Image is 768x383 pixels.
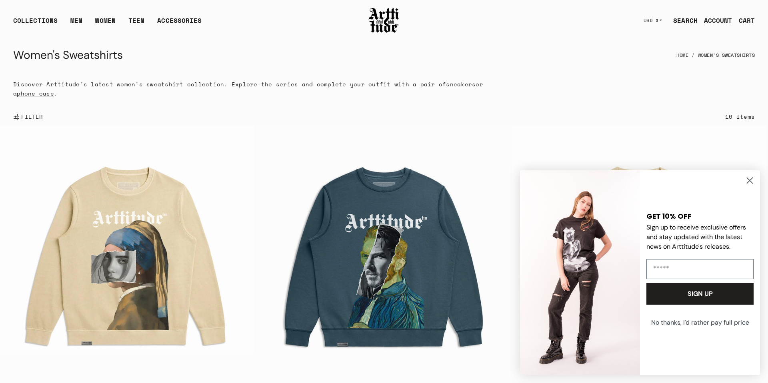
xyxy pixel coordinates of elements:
a: ACCOUNT [698,12,732,28]
img: Mona Lisa Terry Crewneck [512,126,768,381]
span: USD $ [644,17,659,24]
img: Van Gogh Terry Crewneck [256,126,512,381]
div: FLYOUT Form [512,162,768,383]
img: Woman with a Pearl Terry Crewneck [0,126,256,381]
a: Open cart [732,12,755,28]
input: Email [646,259,754,279]
a: sneakers [446,80,476,88]
p: Discover Arttitude's latest women's sweatshirt collection. Explore the series and complete your o... [13,80,500,98]
button: Show filters [13,108,43,126]
a: SEARCH [667,12,698,28]
a: Home [676,46,688,64]
a: WOMEN [95,16,116,32]
button: SIGN UP [646,283,754,305]
button: USD $ [639,12,667,29]
span: GET 10% OFF [646,211,692,221]
ul: Main navigation [7,16,208,32]
span: FILTER [20,113,43,121]
li: Women's Sweatshirts [688,46,755,64]
img: Arttitude [368,7,400,34]
div: 16 items [725,112,755,121]
a: MEN [70,16,82,32]
a: phone case [17,89,54,98]
div: ACCESSORIES [157,16,202,32]
span: Sign up to receive exclusive offers and stay updated with the latest news on Arttitude's releases. [646,223,746,251]
a: TEEN [128,16,144,32]
div: COLLECTIONS [13,16,58,32]
div: CART [739,16,755,25]
img: c57f1ce1-60a2-4a3a-80c1-7e56a9ebb637.jpeg [520,170,640,375]
button: No thanks, I'd rather pay full price [646,313,754,333]
button: Close dialog [743,174,757,188]
h1: Women's Sweatshirts [13,46,123,65]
